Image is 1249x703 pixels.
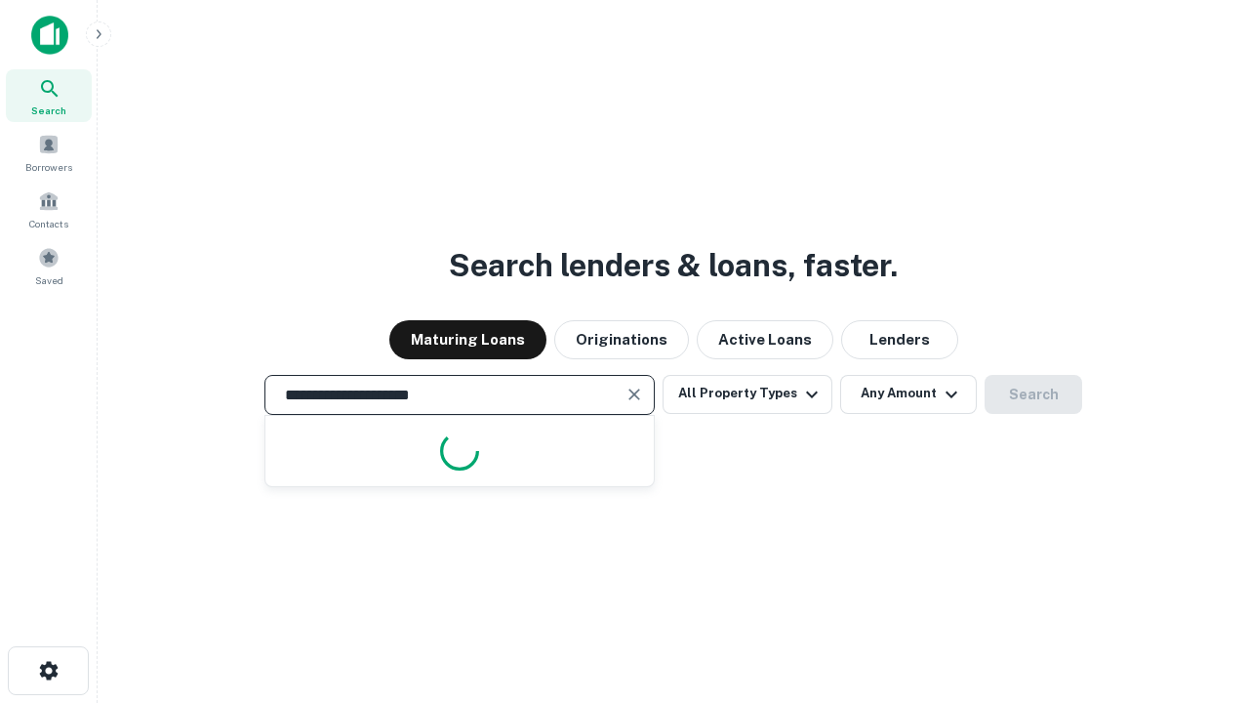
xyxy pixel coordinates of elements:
[1151,547,1249,641] iframe: Chat Widget
[35,272,63,288] span: Saved
[554,320,689,359] button: Originations
[840,375,977,414] button: Any Amount
[6,239,92,292] a: Saved
[697,320,833,359] button: Active Loans
[29,216,68,231] span: Contacts
[449,242,898,289] h3: Search lenders & loans, faster.
[663,375,832,414] button: All Property Types
[6,183,92,235] a: Contacts
[6,126,92,179] a: Borrowers
[31,103,66,118] span: Search
[621,381,648,408] button: Clear
[841,320,958,359] button: Lenders
[6,69,92,122] a: Search
[389,320,546,359] button: Maturing Loans
[31,16,68,55] img: capitalize-icon.png
[25,159,72,175] span: Borrowers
